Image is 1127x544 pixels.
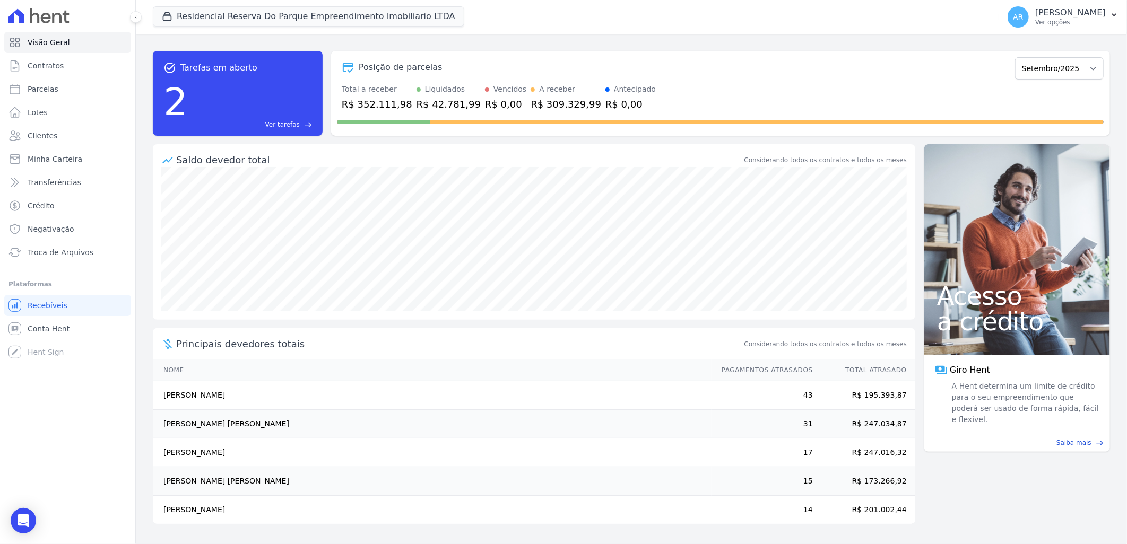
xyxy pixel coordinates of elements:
[28,323,70,334] span: Conta Hent
[4,125,131,146] a: Clientes
[28,154,82,164] span: Minha Carteira
[153,410,712,438] td: [PERSON_NAME] [PERSON_NAME]
[163,62,176,74] span: task_alt
[937,309,1097,334] span: a crédito
[28,224,74,234] span: Negativação
[4,295,131,316] a: Recebíveis
[614,84,656,95] div: Antecipado
[813,359,915,381] th: Total Atrasado
[4,172,131,193] a: Transferências
[342,84,412,95] div: Total a receber
[153,6,464,27] button: Residencial Reserva Do Parque Empreendimento Imobiliario LTDA
[4,318,131,339] a: Conta Hent
[1056,438,1091,448] span: Saiba mais
[744,155,907,165] div: Considerando todos os contratos e todos os meses
[359,61,443,74] div: Posição de parcelas
[712,359,813,381] th: Pagamentos Atrasados
[950,364,990,376] span: Giro Hent
[153,467,712,496] td: [PERSON_NAME] [PERSON_NAME]
[28,130,57,141] span: Clientes
[531,97,601,111] div: R$ 309.329,99
[813,410,915,438] td: R$ 247.034,87
[163,74,188,129] div: 2
[744,339,907,349] span: Considerando todos os contratos e todos os meses
[4,148,131,170] a: Minha Carteira
[153,438,712,467] td: [PERSON_NAME]
[813,496,915,524] td: R$ 201.002,44
[417,97,481,111] div: R$ 42.781,99
[485,97,526,111] div: R$ 0,00
[11,508,36,533] div: Open Intercom Messenger
[1035,18,1106,27] p: Ver opções
[342,97,412,111] div: R$ 352.111,98
[712,438,813,467] td: 17
[4,78,131,100] a: Parcelas
[304,121,312,129] span: east
[4,55,131,76] a: Contratos
[4,102,131,123] a: Lotes
[712,381,813,410] td: 43
[999,2,1127,32] button: AR [PERSON_NAME] Ver opções
[4,32,131,53] a: Visão Geral
[176,337,742,351] span: Principais devedores totais
[28,60,64,71] span: Contratos
[153,496,712,524] td: [PERSON_NAME]
[28,84,58,94] span: Parcelas
[605,97,656,111] div: R$ 0,00
[4,242,131,263] a: Troca de Arquivos
[493,84,526,95] div: Vencidos
[931,438,1104,448] a: Saiba mais east
[950,381,1099,425] span: A Hent determina um limite de crédito para o seu empreendimento que poderá ser usado de forma ráp...
[153,359,712,381] th: Nome
[539,84,575,95] div: A receber
[4,218,131,240] a: Negativação
[28,37,70,48] span: Visão Geral
[712,410,813,438] td: 31
[813,467,915,496] td: R$ 173.266,92
[265,120,300,129] span: Ver tarefas
[28,247,93,258] span: Troca de Arquivos
[813,381,915,410] td: R$ 195.393,87
[4,195,131,216] a: Crédito
[28,177,81,188] span: Transferências
[28,300,67,311] span: Recebíveis
[425,84,465,95] div: Liquidados
[1096,439,1104,447] span: east
[192,120,312,129] a: Ver tarefas east
[712,467,813,496] td: 15
[1035,7,1106,18] p: [PERSON_NAME]
[8,278,127,291] div: Plataformas
[176,153,742,167] div: Saldo devedor total
[28,200,55,211] span: Crédito
[180,62,257,74] span: Tarefas em aberto
[1013,13,1023,21] span: AR
[153,381,712,410] td: [PERSON_NAME]
[28,107,48,118] span: Lotes
[813,438,915,467] td: R$ 247.016,32
[937,283,1097,309] span: Acesso
[712,496,813,524] td: 14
